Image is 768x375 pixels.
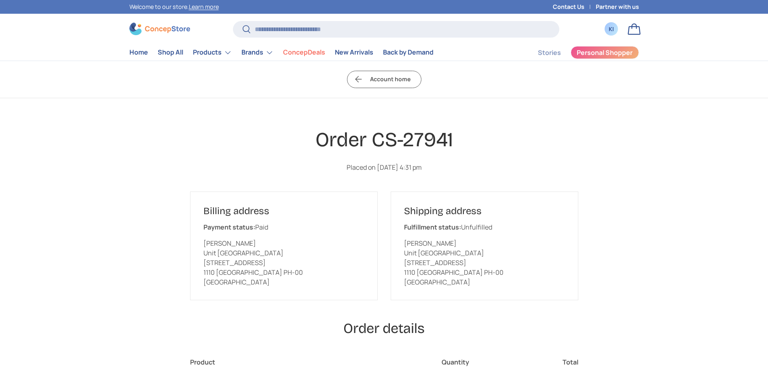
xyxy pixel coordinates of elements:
[241,44,273,61] a: Brands
[129,44,148,60] a: Home
[603,20,620,38] a: KI
[404,238,565,287] p: [PERSON_NAME] Unit [GEOGRAPHIC_DATA] [STREET_ADDRESS] 1110 [GEOGRAPHIC_DATA] PH-00 [GEOGRAPHIC_DATA]
[158,44,183,60] a: Shop All
[335,44,373,60] a: New Arrivals
[596,2,639,11] a: Partner with us
[203,222,364,232] p: Paid
[404,223,461,232] strong: Fulfillment status:
[203,238,364,287] p: [PERSON_NAME] Unit [GEOGRAPHIC_DATA] [STREET_ADDRESS] 1110 [GEOGRAPHIC_DATA] PH-00 [GEOGRAPHIC_DATA]
[129,23,190,35] img: ConcepStore
[283,44,325,60] a: ConcepDeals
[189,3,219,11] a: Learn more
[607,25,616,33] div: KI
[577,49,633,56] span: Personal Shopper
[190,127,578,152] h1: Order CS-27941
[129,2,219,11] p: Welcome to our store.
[383,44,434,60] a: Back by Demand
[518,44,639,61] nav: Secondary
[538,45,561,61] a: Stories
[190,162,578,172] p: Placed on [DATE] 4:31 pm
[193,44,232,61] a: Products
[188,44,237,61] summary: Products
[129,44,434,61] nav: Primary
[203,205,364,217] h2: Billing address
[553,2,596,11] a: Contact Us
[404,205,565,217] h2: Shipping address
[404,222,565,232] p: Unfulfilled
[190,320,578,338] h2: Order details
[203,223,255,232] strong: Payment status:
[347,71,421,88] a: Account home
[571,46,639,59] a: Personal Shopper
[237,44,278,61] summary: Brands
